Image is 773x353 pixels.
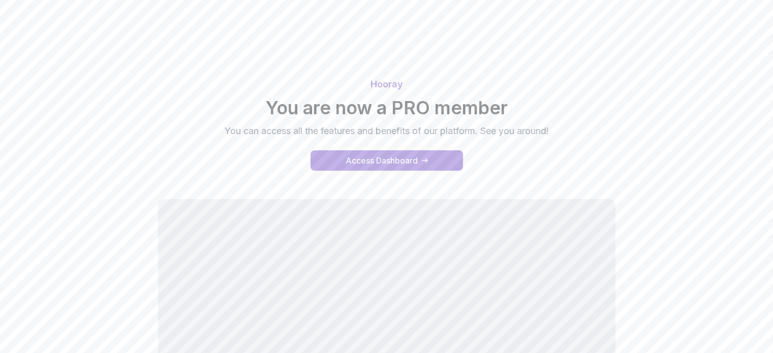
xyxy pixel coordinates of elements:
button: Access Dashboard [311,150,463,171]
p: You can access all the features and benefits of our platform. See you around! [216,124,558,138]
a: access-dashboard [311,150,463,171]
div: Access Dashboard [346,154,418,167]
h2: You are now a PRO member [31,98,743,118]
p: Hooray [31,77,743,91]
